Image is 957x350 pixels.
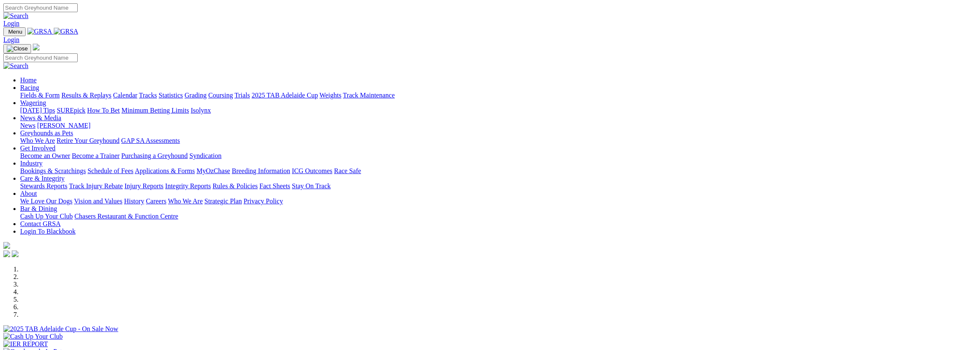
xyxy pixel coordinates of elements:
[20,122,35,129] a: News
[165,182,211,189] a: Integrity Reports
[139,92,157,99] a: Tracks
[20,99,46,106] a: Wagering
[20,167,954,175] div: Industry
[124,197,144,205] a: History
[234,92,250,99] a: Trials
[3,250,10,257] img: facebook.svg
[20,107,954,114] div: Wagering
[3,325,118,333] img: 2025 TAB Adelaide Cup - On Sale Now
[27,28,52,35] img: GRSA
[292,182,330,189] a: Stay On Track
[20,122,954,129] div: News & Media
[20,220,60,227] a: Contact GRSA
[20,197,72,205] a: We Love Our Dogs
[20,213,954,220] div: Bar & Dining
[3,242,10,249] img: logo-grsa-white.png
[20,205,57,212] a: Bar & Dining
[168,197,203,205] a: Who We Are
[74,197,122,205] a: Vision and Values
[252,92,318,99] a: 2025 TAB Adelaide Cup
[20,213,73,220] a: Cash Up Your Club
[121,152,188,159] a: Purchasing a Greyhound
[191,107,211,114] a: Isolynx
[20,145,55,152] a: Get Involved
[185,92,207,99] a: Grading
[3,27,26,36] button: Toggle navigation
[232,167,290,174] a: Breeding Information
[61,92,111,99] a: Results & Replays
[20,92,954,99] div: Racing
[244,197,283,205] a: Privacy Policy
[20,190,37,197] a: About
[20,84,39,91] a: Racing
[20,228,76,235] a: Login To Blackbook
[20,167,86,174] a: Bookings & Scratchings
[69,182,123,189] a: Track Injury Rebate
[87,167,133,174] a: Schedule of Fees
[3,12,29,20] img: Search
[57,137,120,144] a: Retire Your Greyhound
[72,152,120,159] a: Become a Trainer
[343,92,395,99] a: Track Maintenance
[87,107,120,114] a: How To Bet
[20,137,954,145] div: Greyhounds as Pets
[121,107,189,114] a: Minimum Betting Limits
[74,213,178,220] a: Chasers Restaurant & Function Centre
[20,129,73,137] a: Greyhounds as Pets
[3,62,29,70] img: Search
[20,152,70,159] a: Become an Owner
[3,3,78,12] input: Search
[20,182,954,190] div: Care & Integrity
[8,29,22,35] span: Menu
[20,175,65,182] a: Care & Integrity
[292,167,332,174] a: ICG Outcomes
[113,92,137,99] a: Calendar
[33,44,39,50] img: logo-grsa-white.png
[205,197,242,205] a: Strategic Plan
[57,107,85,114] a: SUREpick
[20,197,954,205] div: About
[197,167,230,174] a: MyOzChase
[3,44,31,53] button: Toggle navigation
[20,137,55,144] a: Who We Are
[12,250,18,257] img: twitter.svg
[121,137,180,144] a: GAP SA Assessments
[208,92,233,99] a: Coursing
[20,114,61,121] a: News & Media
[3,36,19,43] a: Login
[334,167,361,174] a: Race Safe
[135,167,195,174] a: Applications & Forms
[3,340,48,348] img: IER REPORT
[20,182,67,189] a: Stewards Reports
[7,45,28,52] img: Close
[20,107,55,114] a: [DATE] Tips
[37,122,90,129] a: [PERSON_NAME]
[20,92,60,99] a: Fields & Form
[20,152,954,160] div: Get Involved
[54,28,79,35] img: GRSA
[260,182,290,189] a: Fact Sheets
[212,182,258,189] a: Rules & Policies
[189,152,221,159] a: Syndication
[20,160,42,167] a: Industry
[159,92,183,99] a: Statistics
[3,53,78,62] input: Search
[3,333,63,340] img: Cash Up Your Club
[3,20,19,27] a: Login
[320,92,341,99] a: Weights
[20,76,37,84] a: Home
[124,182,163,189] a: Injury Reports
[146,197,166,205] a: Careers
